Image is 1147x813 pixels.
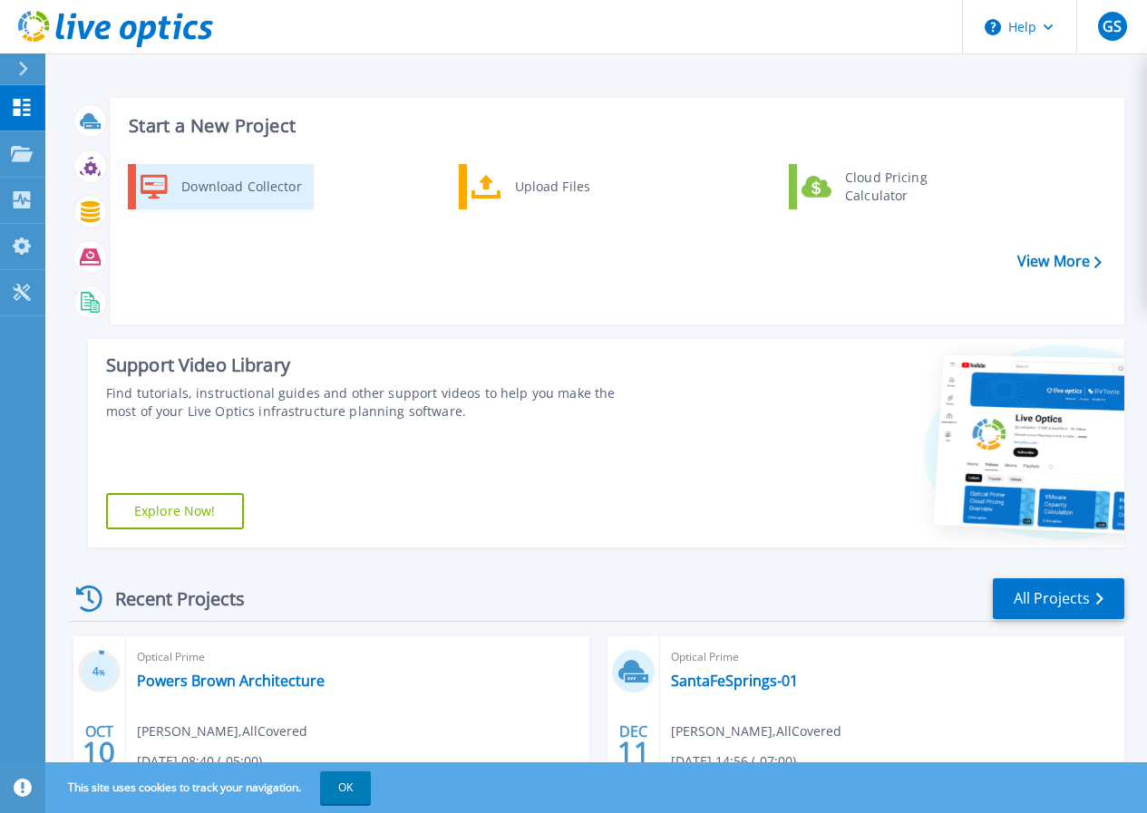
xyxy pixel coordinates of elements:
h3: 4 [78,662,121,682]
span: Optical Prime [671,647,1113,667]
span: [DATE] 08:40 (-05:00) [137,751,262,771]
span: Optical Prime [137,647,579,667]
div: Support Video Library [106,353,645,377]
a: Download Collector [128,164,314,209]
button: OK [320,771,371,804]
div: DEC 2024 [617,719,651,785]
a: Upload Files [459,164,645,209]
a: Powers Brown Architecture [137,672,325,690]
span: % [99,667,105,677]
a: All Projects [993,578,1124,619]
a: Explore Now! [106,493,244,529]
div: OCT 2025 [82,719,116,785]
div: Find tutorials, instructional guides and other support videos to help you make the most of your L... [106,384,645,421]
div: Upload Files [506,169,640,205]
a: Cloud Pricing Calculator [789,164,975,209]
span: GS [1103,19,1122,34]
span: 10 [83,744,115,760]
div: Cloud Pricing Calculator [836,169,970,205]
a: SantaFeSprings-01 [671,672,798,690]
div: Download Collector [172,169,309,205]
a: View More [1017,253,1102,270]
span: [PERSON_NAME] , AllCovered [137,721,307,741]
span: This site uses cookies to track your navigation. [50,771,371,804]
h3: Start a New Project [129,116,1101,136]
div: Recent Projects [70,576,269,621]
span: 11 [617,744,650,760]
span: [DATE] 14:56 (-07:00) [671,751,796,771]
span: [PERSON_NAME] , AllCovered [671,721,841,741]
